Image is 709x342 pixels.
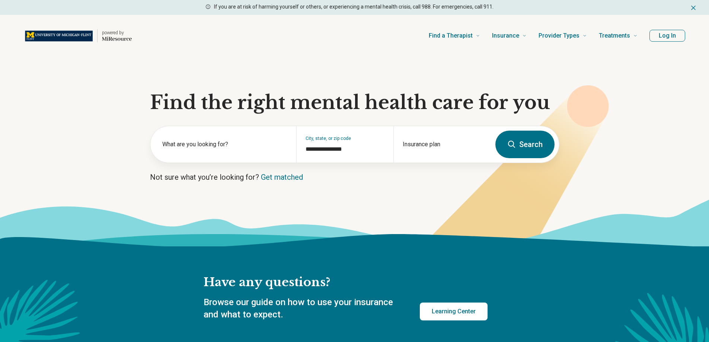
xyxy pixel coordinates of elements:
button: Dismiss [690,3,697,12]
span: Insurance [492,31,519,41]
h2: Have any questions? [204,275,488,290]
label: What are you looking for? [162,140,287,149]
a: Insurance [492,21,527,51]
button: Log In [649,30,685,42]
span: Treatments [599,31,630,41]
p: If you are at risk of harming yourself or others, or experiencing a mental health crisis, call 98... [214,3,494,11]
p: Browse our guide on how to use your insurance and what to expect. [204,296,402,321]
span: Find a Therapist [429,31,473,41]
a: Home page [24,24,132,48]
a: Provider Types [539,21,587,51]
a: Find a Therapist [429,21,480,51]
a: Treatments [599,21,638,51]
a: Learning Center [420,303,488,320]
h1: Find the right mental health care for you [150,92,559,114]
a: Get matched [261,173,303,182]
span: Provider Types [539,31,579,41]
p: Not sure what you’re looking for? [150,172,559,182]
button: Search [495,131,555,158]
p: powered by [102,30,132,36]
